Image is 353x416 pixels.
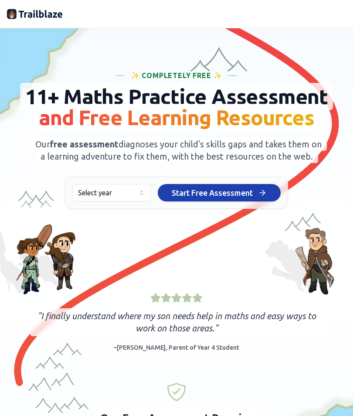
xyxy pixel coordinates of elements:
[39,106,314,129] span: and Free Learning Resources
[131,70,222,81] span: ✨ Completely Free ✨
[158,184,281,201] button: Start Free Assessment
[35,310,318,334] p: " I finally understand where my son needs help in maths and easy ways to work on those areas. "
[20,83,333,131] span: 11+ Maths Practice Assessment
[7,7,63,21] img: Trailblaze
[109,341,244,354] div: – [PERSON_NAME] , Parent of Year 4 Student
[50,139,119,149] span: free assessment
[30,137,327,163] span: Our diagnoses your child's skills gaps and takes them on a learning adventure to fix them, with t...
[172,187,253,199] span: Start Free Assessment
